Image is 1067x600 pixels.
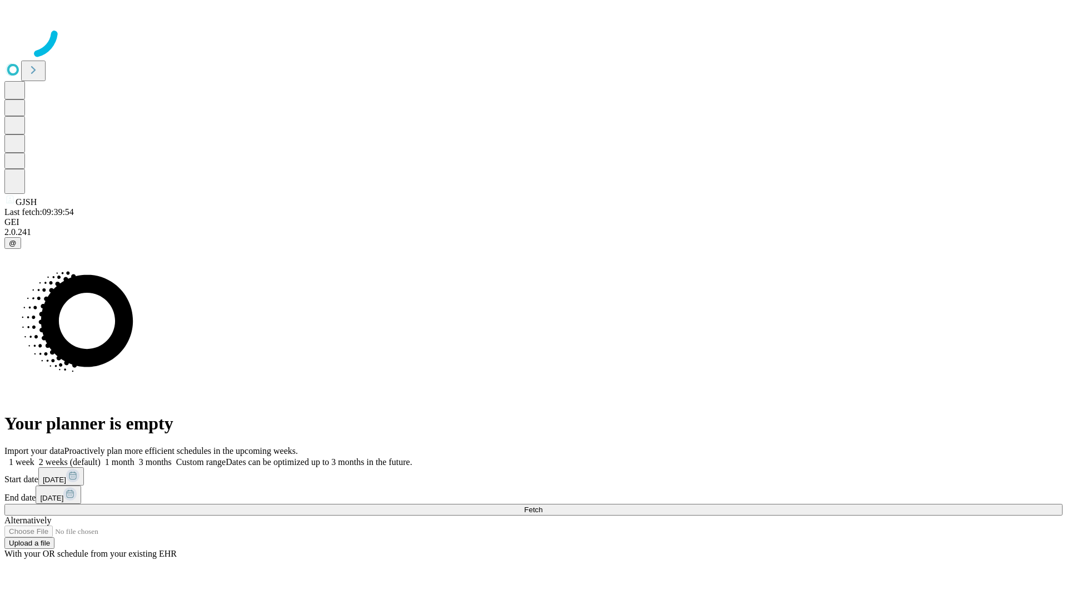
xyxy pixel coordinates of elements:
[9,457,34,467] span: 1 week
[4,207,74,217] span: Last fetch: 09:39:54
[39,457,101,467] span: 2 weeks (default)
[226,457,412,467] span: Dates can be optimized up to 3 months in the future.
[4,413,1063,434] h1: Your planner is empty
[4,537,54,549] button: Upload a file
[4,446,64,456] span: Import your data
[40,494,63,502] span: [DATE]
[4,549,177,558] span: With your OR schedule from your existing EHR
[105,457,134,467] span: 1 month
[4,486,1063,504] div: End date
[139,457,172,467] span: 3 months
[4,504,1063,516] button: Fetch
[4,227,1063,237] div: 2.0.241
[36,486,81,504] button: [DATE]
[4,237,21,249] button: @
[524,506,542,514] span: Fetch
[4,467,1063,486] div: Start date
[9,239,17,247] span: @
[38,467,84,486] button: [DATE]
[4,516,51,525] span: Alternatively
[43,476,66,484] span: [DATE]
[16,197,37,207] span: GJSH
[176,457,226,467] span: Custom range
[4,217,1063,227] div: GEI
[64,446,298,456] span: Proactively plan more efficient schedules in the upcoming weeks.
